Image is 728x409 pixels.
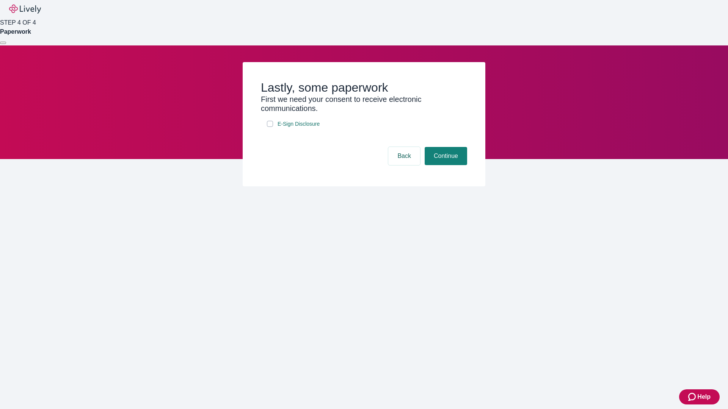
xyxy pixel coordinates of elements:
span: Help [697,392,711,401]
span: E-Sign Disclosure [278,120,320,128]
h2: Lastly, some paperwork [261,80,467,95]
button: Back [388,147,420,165]
img: Lively [9,5,41,14]
h3: First we need your consent to receive electronic communications. [261,95,467,113]
button: Zendesk support iconHelp [679,389,720,404]
a: e-sign disclosure document [276,119,321,129]
button: Continue [425,147,467,165]
svg: Zendesk support icon [688,392,697,401]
